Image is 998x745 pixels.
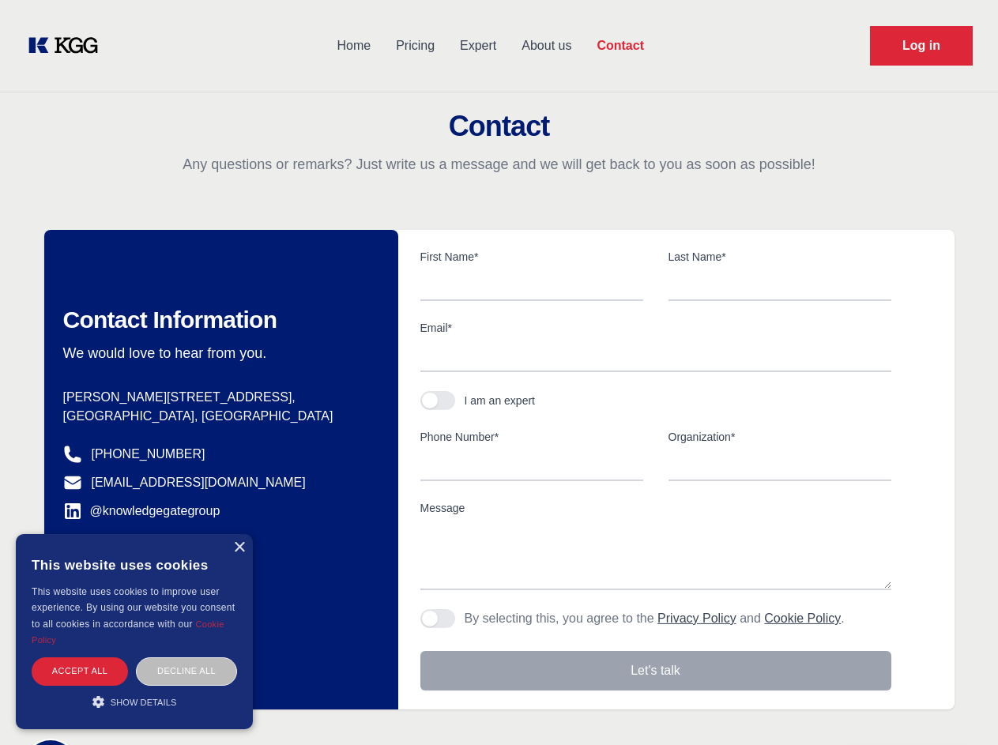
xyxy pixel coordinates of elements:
[584,25,657,66] a: Contact
[92,445,205,464] a: [PHONE_NUMBER]
[420,249,643,265] label: First Name*
[25,33,111,58] a: KOL Knowledge Platform: Talk to Key External Experts (KEE)
[420,320,891,336] label: Email*
[324,25,383,66] a: Home
[136,657,237,685] div: Decline all
[63,306,373,334] h2: Contact Information
[668,249,891,265] label: Last Name*
[32,619,224,645] a: Cookie Policy
[19,155,979,174] p: Any questions or remarks? Just write us a message and we will get back to you as soon as possible!
[383,25,447,66] a: Pricing
[870,26,973,66] a: Request Demo
[63,388,373,407] p: [PERSON_NAME][STREET_ADDRESS],
[32,694,237,709] div: Show details
[668,429,891,445] label: Organization*
[32,657,128,685] div: Accept all
[465,393,536,408] div: I am an expert
[19,111,979,142] h2: Contact
[32,586,235,630] span: This website uses cookies to improve user experience. By using our website you consent to all coo...
[111,698,177,707] span: Show details
[32,546,237,584] div: This website uses cookies
[63,502,220,521] a: @knowledgegategroup
[447,25,509,66] a: Expert
[420,651,891,690] button: Let's talk
[657,611,736,625] a: Privacy Policy
[420,429,643,445] label: Phone Number*
[465,609,845,628] p: By selecting this, you agree to the and .
[63,344,373,363] p: We would love to hear from you.
[509,25,584,66] a: About us
[233,542,245,554] div: Close
[919,669,998,745] iframe: Chat Widget
[420,500,891,516] label: Message
[764,611,841,625] a: Cookie Policy
[63,407,373,426] p: [GEOGRAPHIC_DATA], [GEOGRAPHIC_DATA]
[92,473,306,492] a: [EMAIL_ADDRESS][DOMAIN_NAME]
